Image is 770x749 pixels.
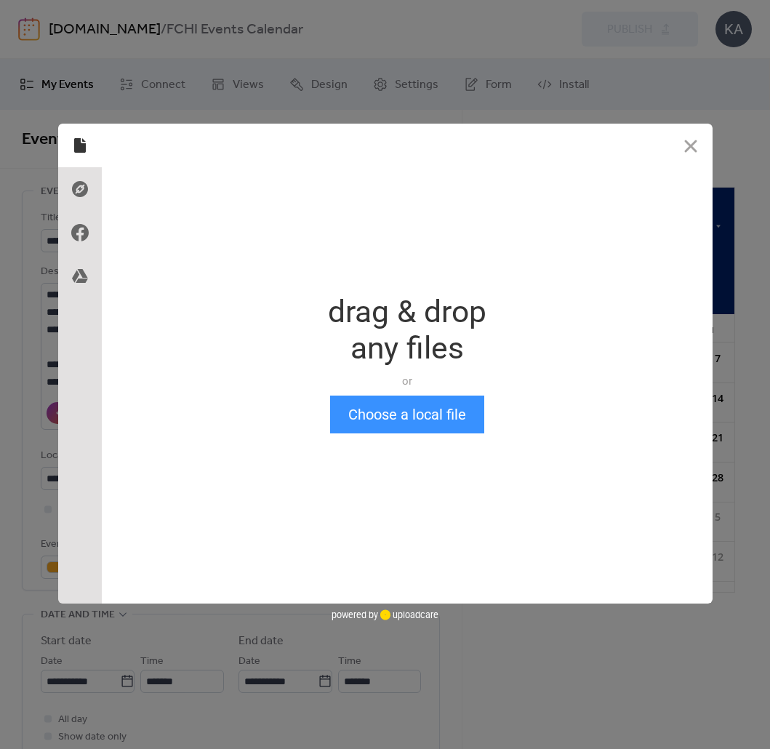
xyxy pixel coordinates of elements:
button: Choose a local file [330,396,484,433]
div: drag & drop any files [328,294,486,367]
div: Direct Link [58,167,102,211]
div: Facebook [58,211,102,255]
div: Google Drive [58,255,102,298]
button: Close [669,124,713,167]
div: powered by [332,604,438,625]
div: Local Files [58,124,102,167]
a: uploadcare [378,609,438,620]
div: or [328,374,486,388]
